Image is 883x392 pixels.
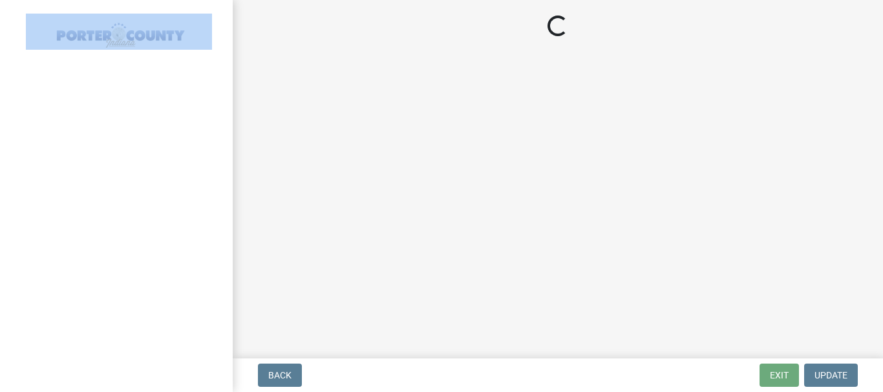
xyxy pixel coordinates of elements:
[760,364,799,387] button: Exit
[26,14,212,50] img: Porter County, Indiana
[804,364,858,387] button: Update
[268,370,292,380] span: Back
[814,370,847,380] span: Update
[258,364,302,387] button: Back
